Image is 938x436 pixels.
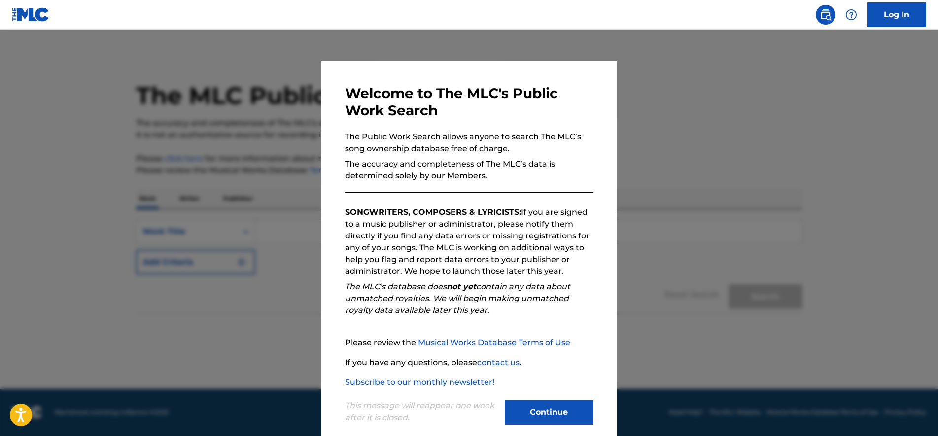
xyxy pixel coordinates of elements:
[889,389,938,436] div: Widget de chat
[345,357,593,369] p: If you have any questions, please .
[845,9,857,21] img: help
[345,337,593,349] p: Please review the
[816,5,835,25] a: Public Search
[345,377,494,387] a: Subscribe to our monthly newsletter!
[447,282,476,291] strong: not yet
[889,389,938,436] iframe: Chat Widget
[505,400,593,425] button: Continue
[867,2,926,27] a: Log In
[345,206,593,277] p: If you are signed to a music publisher or administrator, please notify them directly if you find ...
[12,7,50,22] img: MLC Logo
[345,282,570,315] em: The MLC’s database does contain any data about unmatched royalties. We will begin making unmatche...
[345,158,593,182] p: The accuracy and completeness of The MLC’s data is determined solely by our Members.
[345,85,593,119] h3: Welcome to The MLC's Public Work Search
[841,5,861,25] div: Help
[820,9,832,21] img: search
[345,400,499,424] p: This message will reappear one week after it is closed.
[345,131,593,155] p: The Public Work Search allows anyone to search The MLC’s song ownership database free of charge.
[418,338,570,347] a: Musical Works Database Terms of Use
[477,358,520,367] a: contact us
[345,207,521,217] strong: SONGWRITERS, COMPOSERS & LYRICISTS:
